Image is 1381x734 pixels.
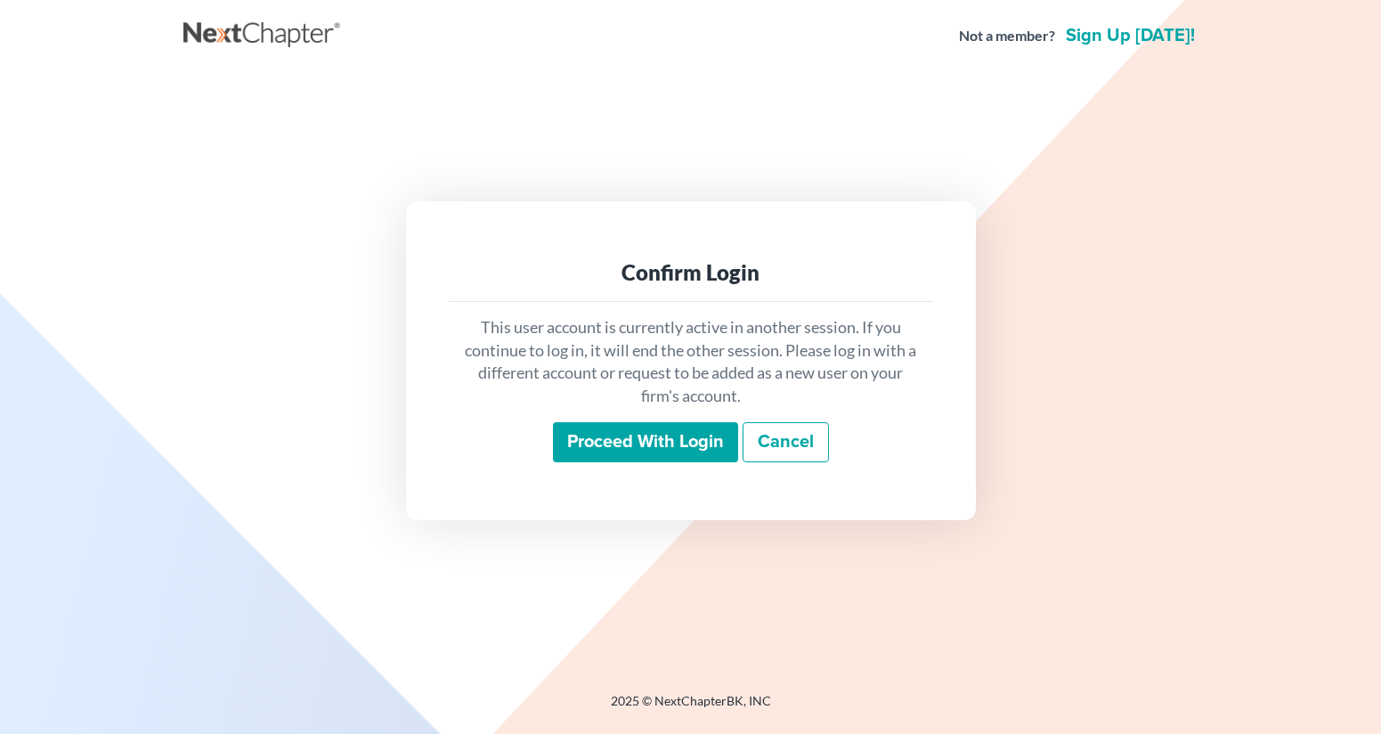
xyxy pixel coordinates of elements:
[463,316,919,408] p: This user account is currently active in another session. If you continue to log in, it will end ...
[1062,27,1198,45] a: Sign up [DATE]!
[183,692,1198,724] div: 2025 © NextChapterBK, INC
[743,422,829,463] a: Cancel
[959,26,1055,46] strong: Not a member?
[553,422,738,463] input: Proceed with login
[463,258,919,287] div: Confirm Login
